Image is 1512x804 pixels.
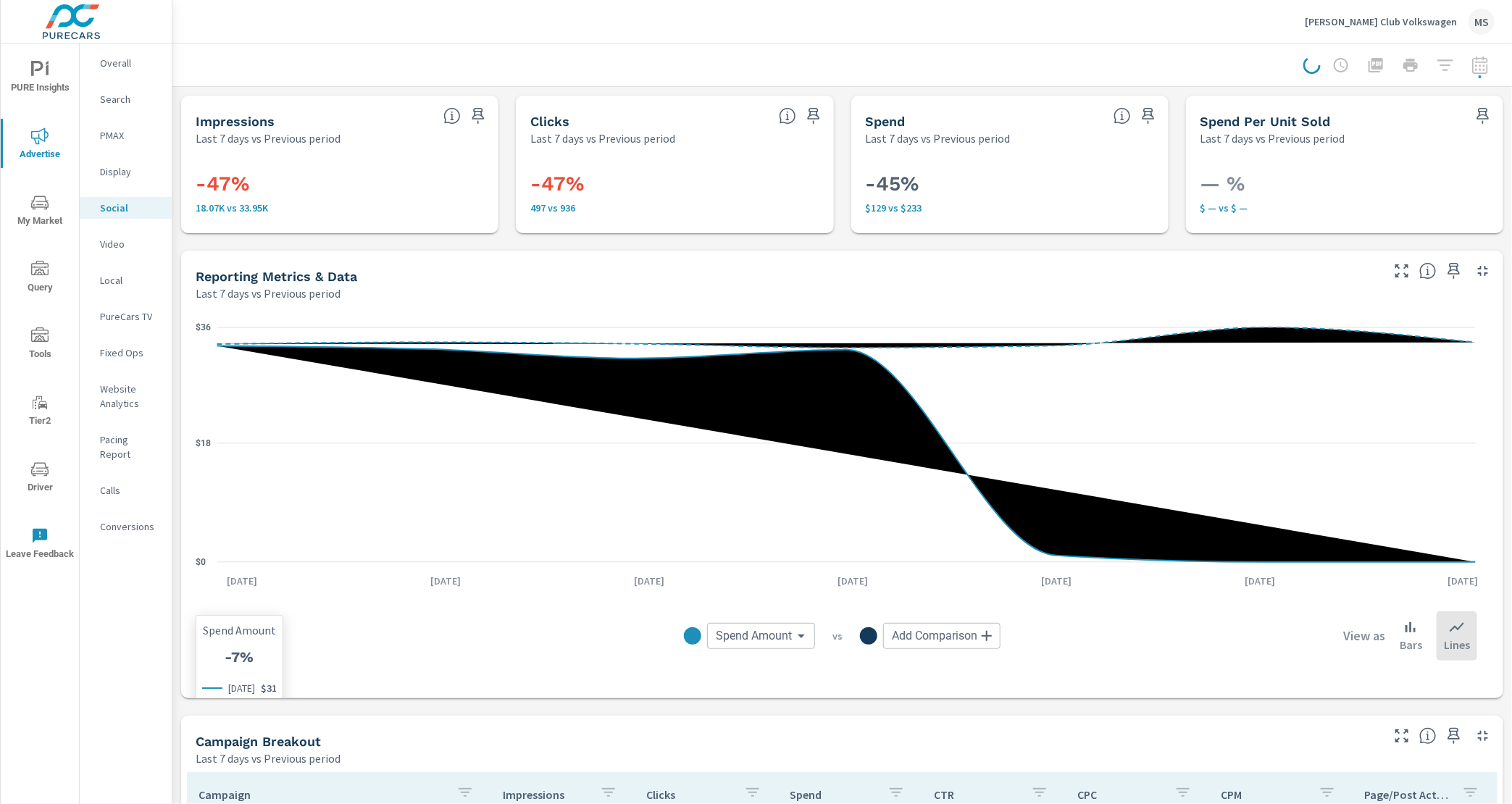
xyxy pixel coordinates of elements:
div: Display [80,161,172,183]
div: Conversions [80,516,172,537]
p: Last 7 days vs Previous period [866,130,1011,147]
p: vs [815,629,860,642]
p: Last 7 days vs Previous period [1200,130,1345,147]
p: Clicks [646,787,732,802]
h5: Reporting Metrics & Data [196,269,357,284]
div: Add Comparison [883,623,1001,649]
div: MS [1469,9,1495,35]
h5: Impressions [196,114,275,129]
span: Driver [5,461,75,496]
p: 497 vs 936 [530,202,819,214]
text: $0 [196,557,206,567]
button: Minimize Widget [1471,724,1495,748]
span: The number of times an ad was shown on your behalf. [443,107,461,125]
div: PMAX [80,125,172,146]
h3: -47% [530,172,819,196]
p: $ — vs $ — [1200,202,1489,214]
p: [DATE] [827,574,878,588]
p: Last 7 days vs Previous period [196,750,341,767]
p: [DATE] [624,574,674,588]
p: Lines [1444,636,1470,653]
p: Local [100,273,160,288]
span: Save this to your personalized report [1471,104,1495,127]
p: Display [100,164,160,179]
div: Calls [80,480,172,501]
span: Save this to your personalized report [802,104,825,127]
span: My Market [5,194,75,230]
span: Save this to your personalized report [467,104,490,127]
h3: — % [1200,172,1489,196]
span: This is a summary of Social performance results by campaign. Each column can be sorted. [1419,727,1437,745]
p: Video [100,237,160,251]
p: CPC [1077,787,1163,802]
h5: Campaign Breakout [196,734,321,749]
h5: Spend Per Unit Sold [1200,114,1331,129]
div: Social [80,197,172,219]
p: Last 7 days vs Previous period [530,130,675,147]
p: [DATE] [420,574,471,588]
p: $129 vs $233 [866,202,1154,214]
p: Social [100,201,160,215]
h3: -47% [196,172,484,196]
p: PMAX [100,128,160,143]
p: Calls [100,483,160,498]
p: Bars [1400,636,1422,653]
div: Fixed Ops [80,342,172,364]
span: Spend Amount [716,629,792,643]
p: Spend Amount [203,621,276,639]
span: Understand Social data over time and see how metrics compare to each other. [1419,262,1437,280]
span: Leave Feedback [5,527,75,563]
span: Tools [5,327,75,363]
p: Fixed Ops [100,346,160,360]
p: Overall [100,56,160,70]
p: CPM [1221,787,1306,802]
p: Conversions [100,519,160,534]
span: Save this to your personalized report [1442,724,1466,748]
button: Minimize Widget [1471,259,1495,282]
p: Last 7 days vs Previous period [196,285,341,302]
div: Pacing Report [80,429,172,465]
p: Pacing Report [100,432,160,461]
p: Page/Post Action [1365,787,1450,802]
p: PureCars TV [100,309,160,324]
p: [DATE] [1031,574,1082,588]
h4: -7% [225,648,254,666]
div: nav menu [1,43,79,577]
div: Video [80,233,172,255]
h6: View as [1343,629,1385,643]
span: Query [5,261,75,296]
div: Overall [80,52,172,74]
p: $31 [261,682,277,695]
text: $36 [196,322,211,332]
button: Make Fullscreen [1390,259,1413,282]
h5: Clicks [530,114,569,129]
div: Website Analytics [80,378,172,414]
div: PureCars TV [80,306,172,327]
span: Save this to your personalized report [1442,259,1466,282]
text: $18 [196,438,211,448]
span: Advertise [5,127,75,163]
span: The amount of money spent on advertising during the period. [1114,107,1131,125]
span: Tier2 [5,394,75,430]
div: Search [80,88,172,110]
p: CTR [934,787,1019,802]
p: Impressions [503,787,588,802]
div: Local [80,269,172,291]
h5: Spend [866,114,906,129]
p: [PERSON_NAME] Club Volkswagen [1305,15,1457,28]
button: Make Fullscreen [1390,724,1413,748]
p: [DATE] [1438,574,1489,588]
p: [DATE] [1235,574,1285,588]
span: The number of times an ad was clicked by a consumer. [779,107,796,125]
p: Campaign [199,787,445,802]
p: Spend [790,787,876,802]
p: [DATE] [228,681,255,695]
p: Website Analytics [100,382,160,411]
p: [DATE] [217,574,268,588]
p: Search [100,92,160,106]
span: Add Comparison [892,629,977,643]
div: Spend Amount [707,623,815,649]
p: 18,068 vs 33,950 [196,202,484,214]
span: PURE Insights [5,61,75,96]
h3: -45% [866,172,1154,196]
